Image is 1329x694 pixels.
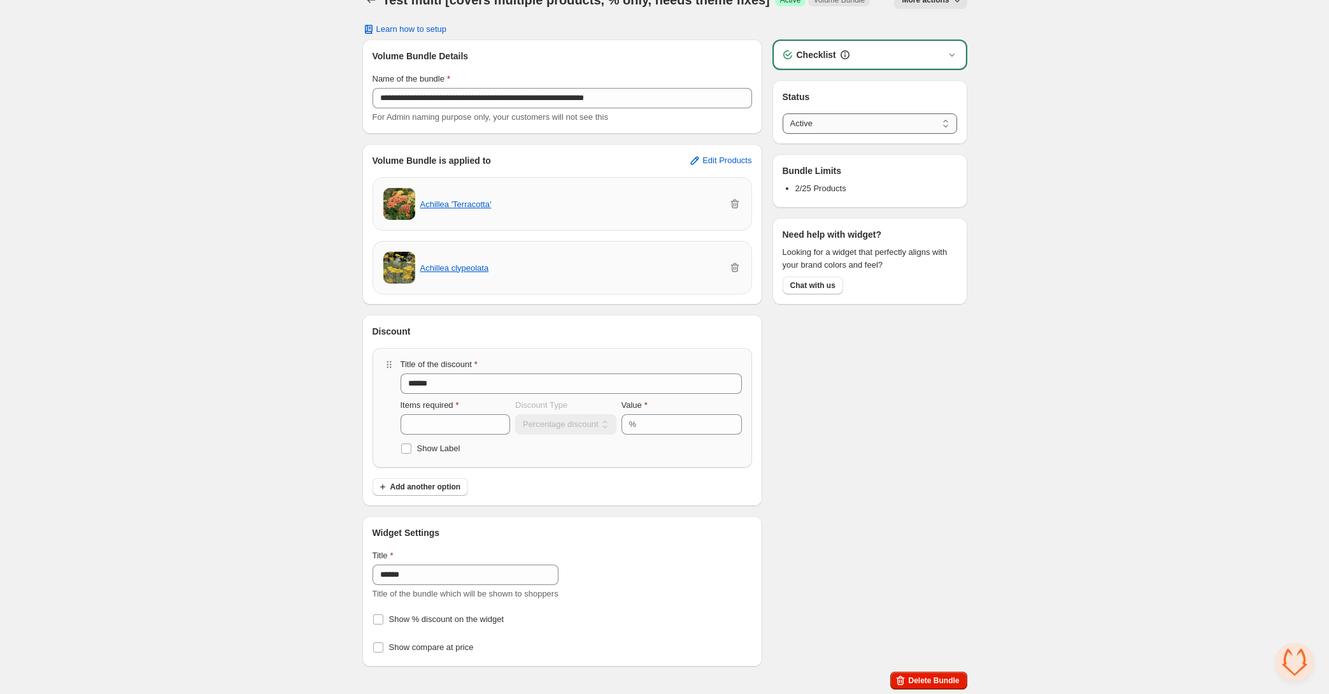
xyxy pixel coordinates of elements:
span: Show compare at price [389,642,474,652]
div: % [629,418,637,431]
span: Chat with us [790,280,835,291]
label: Value [622,399,648,412]
label: Items required [401,399,459,412]
button: Delete Bundle [890,672,967,690]
span: 2/25 Products [795,184,846,193]
button: Learn how to setup [355,20,455,38]
h3: Need help with widget? [783,228,882,241]
span: Delete Bundle [908,676,959,686]
label: Name of the bundle [373,73,451,85]
span: Show % discount on the widget [389,614,504,624]
span: Learn how to setup [376,24,447,34]
label: Discount Type [515,399,567,412]
span: Edit Products [702,155,751,166]
label: Title of the discount [401,358,478,371]
span: Add another option [390,482,461,492]
div: Open chat [1276,643,1314,681]
img: Achillea 'Terracotta' [383,188,415,220]
span: Title of the bundle which will be shown to shoppers [373,589,558,598]
label: Title [373,549,394,562]
h3: Widget Settings [373,526,440,539]
span: Show Label [417,444,460,453]
button: Add another option [373,478,469,496]
h3: Volume Bundle is applied to [373,154,491,167]
h3: Checklist [797,48,836,61]
button: Achillea 'Terracotta' [420,199,492,209]
span: Looking for a widget that perfectly aligns with your brand colors and feel? [783,246,957,271]
h3: Status [783,90,957,103]
button: Edit Products [681,150,759,171]
button: Achillea clypeolata [420,263,489,273]
span: For Admin naming purpose only, your customers will not see this [373,112,608,122]
h3: Volume Bundle Details [373,50,752,62]
h3: Bundle Limits [783,164,842,177]
button: Chat with us [783,277,843,294]
h3: Discount [373,325,411,338]
img: Achillea clypeolata [383,252,415,284]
